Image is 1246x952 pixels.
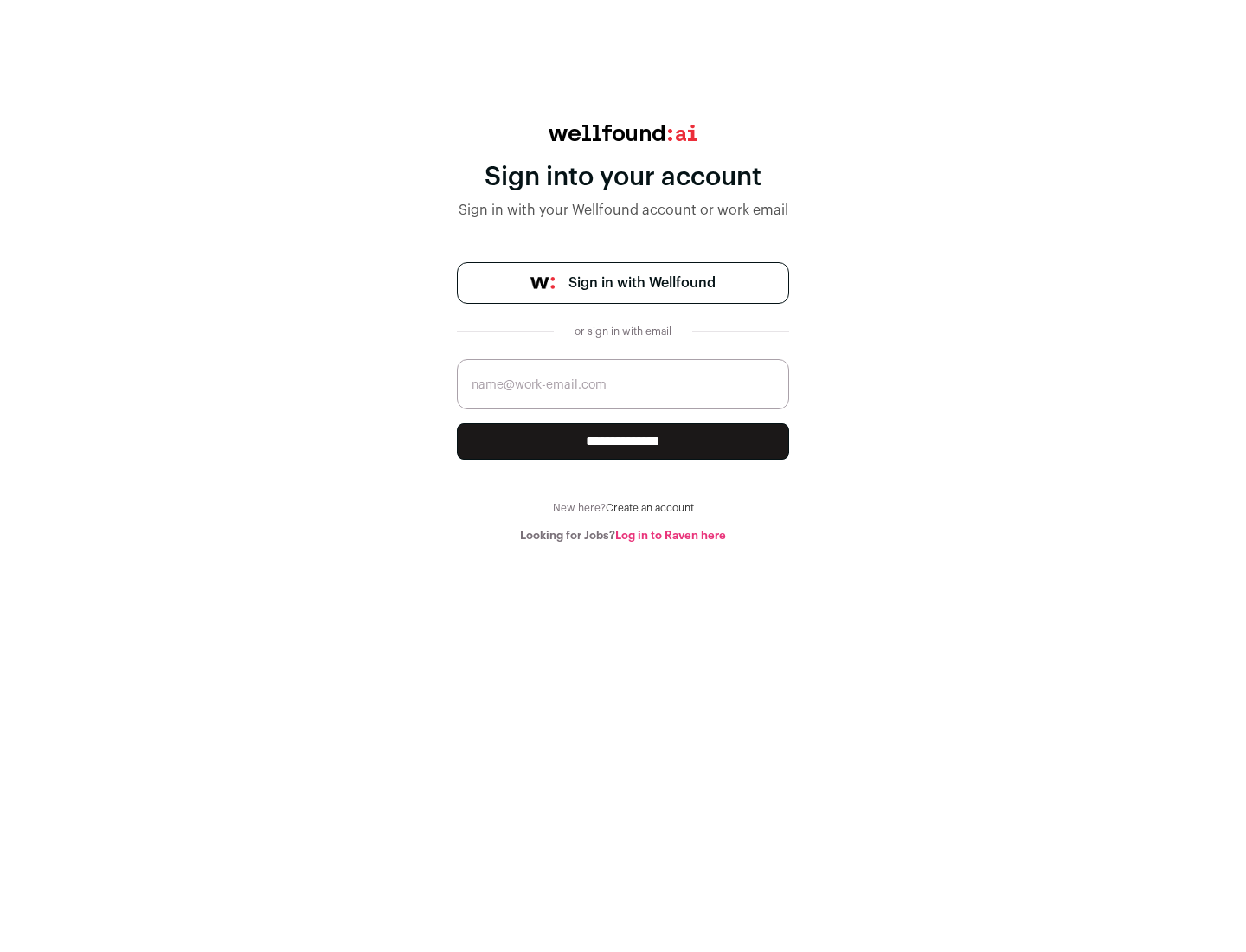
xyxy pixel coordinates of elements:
[615,530,726,541] a: Log in to Raven here
[549,125,697,141] img: wellfound:ai
[457,359,789,409] input: name@work-email.com
[457,501,789,515] div: New here?
[457,529,789,543] div: Looking for Jobs?
[568,325,678,338] div: or sign in with email
[457,262,789,304] a: Sign in with Wellfound
[530,277,555,289] img: wellfound-symbol-flush-black-fb3c872781a75f747ccb3a119075da62bfe97bd399995f84a933054e44a575c4.png
[606,503,694,513] a: Create an account
[457,162,789,193] div: Sign into your account
[568,273,716,293] span: Sign in with Wellfound
[457,200,789,221] div: Sign in with your Wellfound account or work email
